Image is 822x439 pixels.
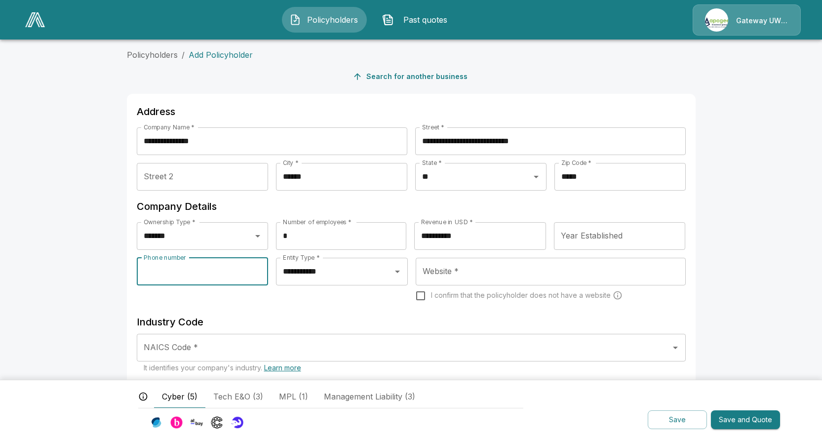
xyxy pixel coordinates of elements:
[213,391,263,402] span: Tech E&O (3)
[144,363,301,372] span: It identifies your company's industry.
[144,123,195,131] label: Company Name *
[282,7,367,33] button: Policyholders IconPolicyholders
[529,170,543,184] button: Open
[305,14,359,26] span: Policyholders
[613,290,623,300] svg: Carriers run a cyber security scan on the policyholders' websites. Please enter a website wheneve...
[398,14,452,26] span: Past quotes
[127,50,178,60] a: Policyholders
[382,14,394,26] img: Past quotes Icon
[137,104,686,120] h6: Address
[251,229,265,243] button: Open
[279,391,308,402] span: MPL (1)
[137,314,686,330] h6: Industry Code
[561,159,591,167] label: Zip Code *
[191,416,203,429] img: Carrier Logo
[431,290,611,300] span: I confirm that the policyholder does not have a website
[375,7,460,33] button: Past quotes IconPast quotes
[25,12,45,27] img: AA Logo
[668,341,682,355] button: Open
[144,253,186,262] label: Phone number
[144,218,195,226] label: Ownership Type *
[189,49,253,61] p: Add Policyholder
[231,416,243,429] img: Carrier Logo
[264,363,301,372] a: Learn more
[127,49,696,61] nav: breadcrumb
[138,392,148,401] svg: The carriers and lines of business displayed below reflect potential appetite based on available ...
[182,49,185,61] li: /
[283,253,319,262] label: Entity Type *
[283,159,299,167] label: City *
[211,416,223,429] img: Carrier Logo
[324,391,415,402] span: Management Liability (3)
[421,218,473,226] label: Revenue in USD *
[289,14,301,26] img: Policyholders Icon
[137,199,686,214] h6: Company Details
[391,265,404,279] button: Open
[648,410,707,430] button: Save
[283,218,352,226] label: Number of employees *
[351,68,471,86] button: Search for another business
[422,123,444,131] label: Street *
[170,416,183,429] img: Carrier Logo
[422,159,442,167] label: State *
[162,391,197,402] span: Cyber (5)
[150,416,162,429] img: Carrier Logo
